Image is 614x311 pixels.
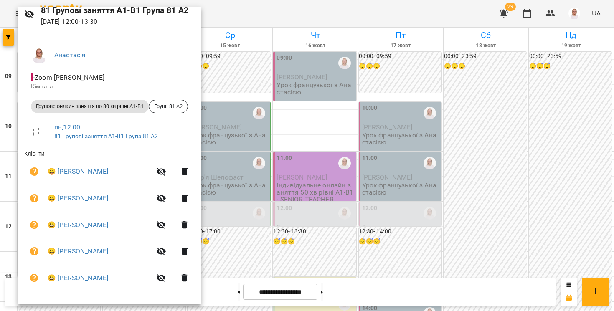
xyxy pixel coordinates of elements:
[48,193,108,203] a: 😀 [PERSON_NAME]
[48,220,108,230] a: 😀 [PERSON_NAME]
[31,47,48,63] img: 7b3448e7bfbed3bd7cdba0ed84700e25.png
[54,51,86,59] a: Анастасія
[48,273,108,283] a: 😀 [PERSON_NAME]
[31,73,106,81] span: - Zoom [PERSON_NAME]
[149,103,188,110] span: Група 81 A2
[31,83,188,91] p: Кімната
[24,241,44,261] button: Візит ще не сплачено. Додати оплату?
[41,17,195,27] p: [DATE] 12:00 - 13:30
[149,100,188,113] div: Група 81 A2
[54,123,80,131] a: пн , 12:00
[48,167,108,177] a: 😀 [PERSON_NAME]
[54,133,158,139] a: 81 Групові заняття A1-B1 Група 81 A2
[24,268,44,288] button: Візит ще не сплачено. Додати оплату?
[41,4,195,17] h6: 81 Групові заняття A1-B1 Група 81 A2
[48,246,108,256] a: 😀 [PERSON_NAME]
[24,162,44,182] button: Візит ще не сплачено. Додати оплату?
[24,188,44,208] button: Візит ще не сплачено. Додати оплату?
[24,149,195,294] ul: Клієнти
[31,103,149,110] span: Групове онлайн заняття по 80 хв рівні А1-В1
